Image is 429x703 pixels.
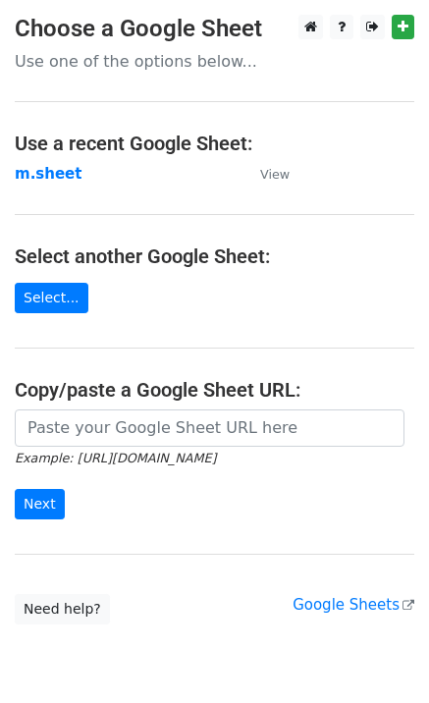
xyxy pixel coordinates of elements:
[15,283,88,313] a: Select...
[15,409,404,447] input: Paste your Google Sheet URL here
[241,165,290,183] a: View
[15,132,414,155] h4: Use a recent Google Sheet:
[15,51,414,72] p: Use one of the options below...
[15,165,81,183] a: m.sheet
[15,594,110,624] a: Need help?
[260,167,290,182] small: View
[15,378,414,402] h4: Copy/paste a Google Sheet URL:
[15,489,65,519] input: Next
[15,451,216,465] small: Example: [URL][DOMAIN_NAME]
[293,596,414,614] a: Google Sheets
[15,244,414,268] h4: Select another Google Sheet:
[15,15,414,43] h3: Choose a Google Sheet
